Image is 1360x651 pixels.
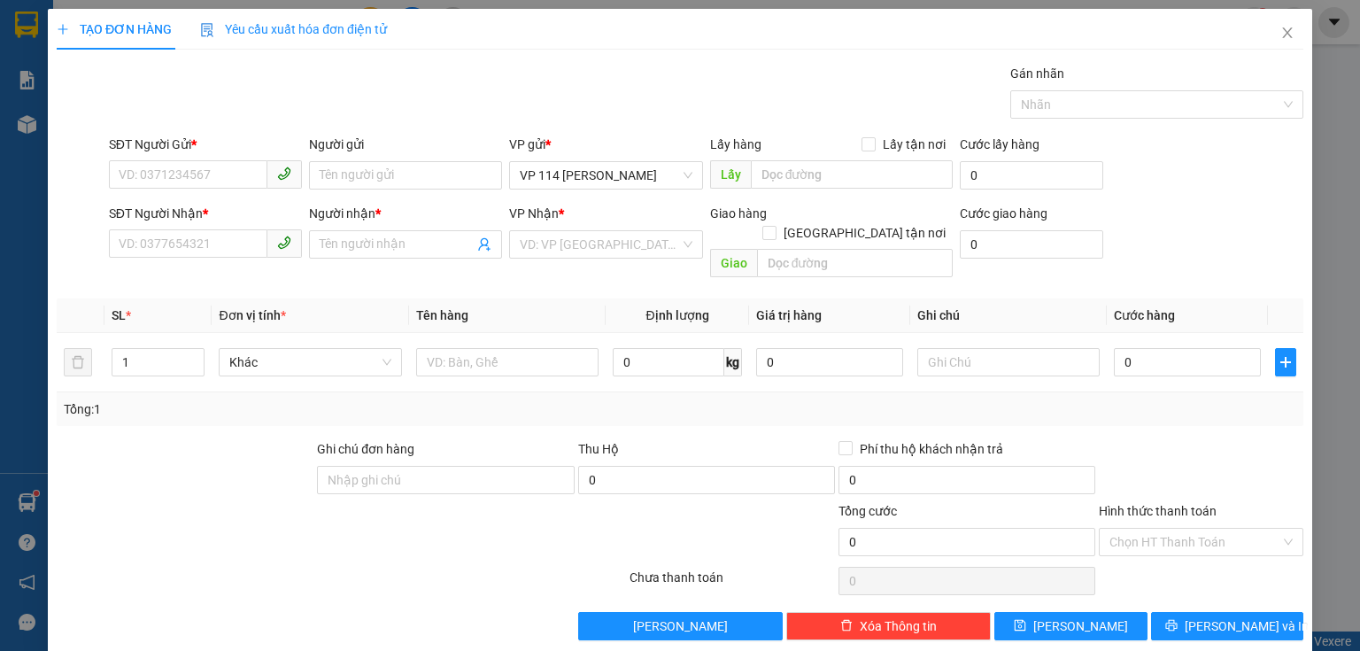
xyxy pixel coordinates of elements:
[317,442,414,456] label: Ghi chú đơn hàng
[1010,66,1064,81] label: Gán nhãn
[236,14,428,43] b: [DOMAIN_NAME]
[709,249,756,277] span: Giao
[416,348,599,376] input: VD: Bàn, Ghế
[960,206,1047,221] label: Cước giao hàng
[1275,348,1296,376] button: plus
[756,249,953,277] input: Dọc đường
[917,348,1100,376] input: Ghi Chú
[309,204,502,223] div: Người nhận
[1151,612,1304,640] button: printer[PERSON_NAME] và In
[200,23,214,37] img: icon
[750,160,953,189] input: Dọc đường
[10,14,98,103] img: logo.jpg
[477,237,491,252] span: user-add
[786,612,991,640] button: deleteXóa Thông tin
[577,612,782,640] button: [PERSON_NAME]
[229,349,390,376] span: Khác
[840,619,853,633] span: delete
[1033,616,1128,636] span: [PERSON_NAME]
[645,308,708,322] span: Định lượng
[709,137,761,151] span: Lấy hàng
[520,162,692,189] span: VP 114 Trần Nhật Duật
[994,612,1147,640] button: save[PERSON_NAME]
[1099,504,1217,518] label: Hình thức thanh toán
[317,466,574,494] input: Ghi chú đơn hàng
[57,23,69,35] span: plus
[107,42,216,71] b: Sao Việt
[277,236,291,250] span: phone
[960,230,1103,259] input: Cước giao hàng
[309,135,502,154] div: Người gửi
[112,308,126,322] span: SL
[910,298,1107,333] th: Ghi chú
[57,22,172,36] span: TẠO ĐƠN HÀNG
[219,308,285,322] span: Đơn vị tính
[1114,308,1175,322] span: Cước hàng
[509,135,702,154] div: VP gửi
[628,568,836,599] div: Chưa thanh toán
[416,308,468,322] span: Tên hàng
[64,399,526,419] div: Tổng: 1
[1263,9,1312,58] button: Close
[1276,355,1295,369] span: plus
[277,167,291,181] span: phone
[709,160,750,189] span: Lấy
[93,103,428,214] h2: VP Nhận: VP Hàng LC
[860,616,937,636] span: Xóa Thông tin
[64,348,92,376] button: delete
[960,137,1039,151] label: Cước lấy hàng
[633,616,728,636] span: [PERSON_NAME]
[109,204,302,223] div: SĐT Người Nhận
[10,103,143,132] h2: 46XWRZ4Q
[838,504,897,518] span: Tổng cước
[109,135,302,154] div: SĐT Người Gửi
[577,442,618,456] span: Thu Hộ
[709,206,766,221] span: Giao hàng
[853,439,1010,459] span: Phí thu hộ khách nhận trả
[1014,619,1026,633] span: save
[1280,26,1294,40] span: close
[756,308,822,322] span: Giá trị hàng
[724,348,742,376] span: kg
[756,348,903,376] input: 0
[200,22,387,36] span: Yêu cầu xuất hóa đơn điện tử
[876,135,953,154] span: Lấy tận nơi
[1165,619,1178,633] span: printer
[960,161,1103,190] input: Cước lấy hàng
[1185,616,1309,636] span: [PERSON_NAME] và In
[777,223,953,243] span: [GEOGRAPHIC_DATA] tận nơi
[509,206,559,221] span: VP Nhận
